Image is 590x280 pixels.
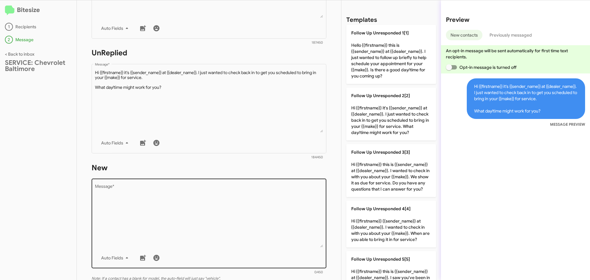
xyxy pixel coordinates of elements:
mat-hint: 184/450 [311,156,323,159]
mat-hint: 187/450 [312,41,323,45]
button: Previously messaged [485,30,537,40]
p: Hi {{firstname}} this is {{sender_name}} at {{dealer_name}}. I wanted to check in with you about ... [346,144,436,197]
span: Follow Up Unresponded 5[5] [351,256,410,262]
p: Hi {{firstname}} it's {{sender_name}} at {{dealer_name}}. I just wanted to check back in to get y... [346,88,436,140]
button: New contacts [446,30,482,40]
a: < Back to inbox [5,51,34,57]
h2: Bitesize [5,5,72,15]
h2: Preview [446,15,585,25]
div: Message [5,36,72,44]
div: SERVICE: Chevrolet Baltimore [5,60,72,72]
span: Follow Up Unresponded 4[4] [351,206,411,211]
span: Auto Fields [101,137,131,148]
p: An opt-in message will be sent automatically for first time text recipients. [446,48,585,60]
mat-hint: 0/450 [314,270,323,274]
button: Auto Fields [96,23,136,34]
span: Follow Up Unresponded 2[2] [351,93,410,98]
span: Opt-in message is turned off [459,64,517,71]
span: Follow Up Unresponded 1[1] [351,30,409,36]
p: Hello {{firstname}} this is {{sender_name}} at {{dealer_name}}. I just wanted to follow up briefl... [346,25,436,84]
p: Hi {{firstname}} {{sender_name}} at {{dealer_name}}. I wanted to check in with you about your {{m... [346,201,436,247]
h1: UnReplied [92,48,326,58]
h1: New [92,163,326,173]
button: Auto Fields [96,252,136,263]
img: logo-minimal.svg [5,6,14,15]
small: MESSAGE PREVIEW [550,121,585,128]
span: Hi {{firstname}} it's {{sender_name}} at {{dealer_name}}. I just wanted to check back in to get y... [467,78,585,119]
div: 1 [5,23,13,31]
span: New contacts [450,30,478,40]
h2: Templates [346,15,377,25]
div: 2 [5,36,13,44]
span: Auto Fields [101,252,131,263]
span: Auto Fields [101,23,131,34]
span: Previously messaged [490,30,532,40]
div: Recipients [5,23,72,31]
button: Auto Fields [96,137,136,148]
span: Follow Up Unresponded 3[3] [351,149,410,155]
